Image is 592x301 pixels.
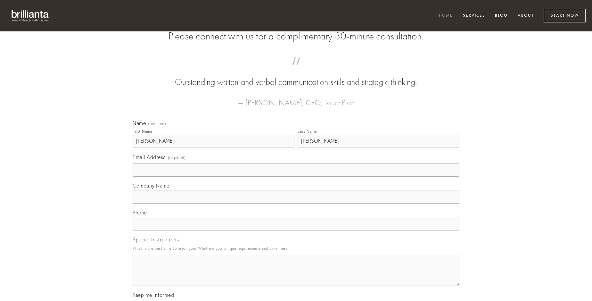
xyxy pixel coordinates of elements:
[133,30,459,42] h2: Please connect with us for a complimentary 30-minute consultation.
[514,11,538,21] a: About
[133,292,174,298] span: Keep me informed
[459,11,489,21] a: Services
[133,209,147,216] span: Phone
[133,154,166,160] span: Email Address
[143,63,449,76] span: “
[6,6,54,25] img: brillianta - research, strategy, marketing
[143,63,449,88] blockquote: Outstanding written and verbal communication skills and strategic thinking.
[298,129,317,134] div: Last Name
[168,153,186,162] span: (required)
[435,11,457,21] a: Home
[133,182,169,189] span: Company Name
[491,11,512,21] a: Blog
[544,9,586,22] a: Start Now
[148,122,166,126] span: (required)
[133,236,179,243] span: Special Instructions
[143,88,449,109] figcaption: — [PERSON_NAME], CEO, TouchPlan
[133,129,152,134] div: First Name
[133,244,459,253] p: What is the best time to reach you? What are your unique requirements and timelines?
[133,120,146,126] span: Name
